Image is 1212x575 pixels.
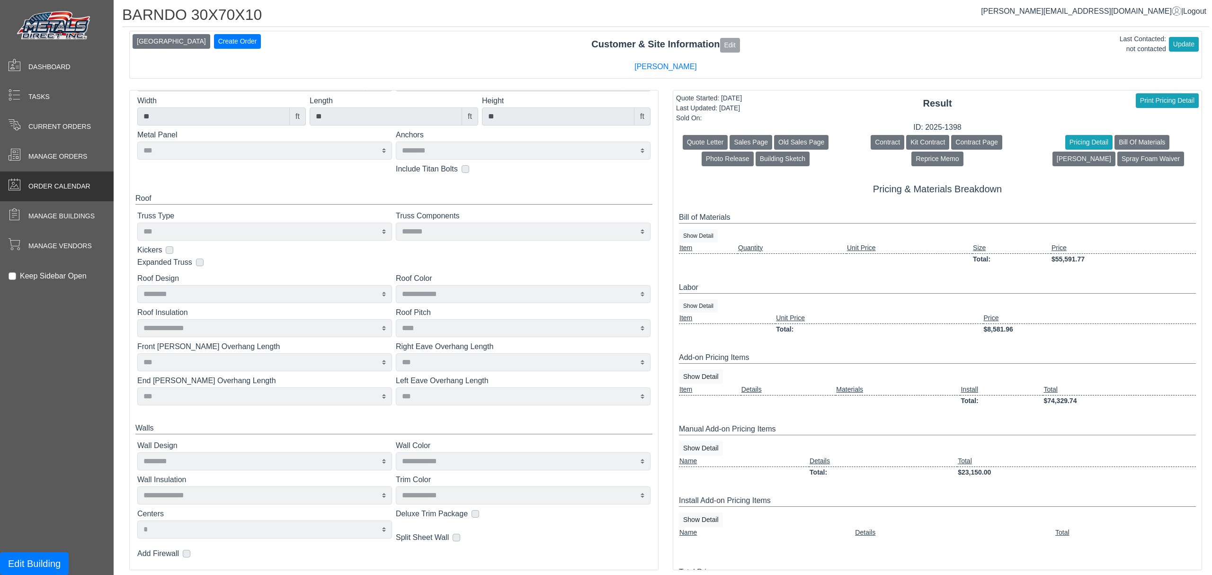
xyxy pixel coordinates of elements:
[679,229,718,243] button: Show Detail
[137,210,392,222] label: Truss Type
[679,369,723,384] button: Show Detail
[1055,527,1196,538] td: Total
[676,93,742,103] div: Quote Started: [DATE]
[981,7,1181,15] a: [PERSON_NAME][EMAIL_ADDRESS][DOMAIN_NAME]
[122,6,1209,27] h1: BARNDO 30X70X10
[396,210,651,222] label: Truss Components
[911,152,963,166] button: Reprice Memo
[137,440,392,451] label: Wall Design
[137,307,392,318] label: Roof Insulation
[137,129,392,141] label: Metal Panel
[972,253,1051,265] td: Total:
[906,135,949,150] button: Kit Contract
[775,323,983,335] td: Total:
[482,95,651,107] label: Height
[1051,253,1196,265] td: $55,591.77
[702,152,754,166] button: Photo Release
[137,548,179,559] label: Add Firewall
[855,527,1055,538] td: Details
[676,113,742,123] div: Sold On:
[774,135,829,150] button: Old Sales Page
[396,508,468,520] label: Deluxe Trim Package
[679,495,1196,507] div: Install Add-on Pricing Items
[679,282,1196,294] div: Labor
[137,95,306,107] label: Width
[137,375,392,386] label: End [PERSON_NAME] Overhang Length
[809,456,957,467] td: Details
[1043,395,1196,406] td: $74,329.74
[960,395,1043,406] td: Total:
[396,163,458,175] label: Include Titan Bolts
[214,34,261,49] button: Create Order
[1183,7,1206,15] span: Logout
[28,152,87,162] span: Manage Orders
[1052,152,1115,166] button: [PERSON_NAME]
[957,456,1196,467] td: Total
[679,441,723,456] button: Show Detail
[983,323,1196,335] td: $8,581.96
[741,384,836,395] td: Details
[679,183,1196,195] h5: Pricing & Materials Breakdown
[972,243,1051,254] td: Size
[396,440,651,451] label: Wall Color
[730,135,772,150] button: Sales Page
[679,299,718,313] button: Show Detail
[679,352,1196,364] div: Add-on Pricing Items
[28,241,92,251] span: Manage Vendors
[960,384,1043,395] td: Install
[720,38,740,53] button: Edit
[396,375,651,386] label: Left Eave Overhang Length
[137,341,392,352] label: Front [PERSON_NAME] Overhang Length
[634,63,697,71] a: [PERSON_NAME]
[396,273,651,284] label: Roof Color
[679,423,1196,435] div: Manual Add-on Pricing Items
[396,532,449,543] label: Split Sheet Wall
[673,122,1202,133] div: ID: 2025-1398
[1136,93,1199,108] button: Print Pricing Detail
[679,527,855,538] td: Name
[462,108,478,126] div: ft
[809,467,957,478] td: Total:
[673,96,1202,110] div: Result
[1169,37,1199,52] button: Update
[634,108,651,126] div: ft
[983,313,1196,324] td: Price
[137,508,392,520] label: Centers
[957,467,1196,478] td: $23,150.00
[756,152,810,166] button: Building Sketch
[1114,135,1169,150] button: Bill Of Materials
[1043,384,1196,395] td: Total
[836,384,960,395] td: Materials
[679,384,741,395] td: Item
[1065,135,1113,150] button: Pricing Detail
[679,456,809,467] td: Name
[20,270,87,282] label: Keep Sidebar Open
[951,135,1002,150] button: Contract Page
[775,313,983,324] td: Unit Price
[137,257,192,268] label: Expanded Truss
[310,95,478,107] label: Length
[135,422,652,434] div: Walls
[396,474,651,485] label: Trim Color
[289,108,306,126] div: ft
[396,129,651,141] label: Anchors
[28,122,91,132] span: Current Orders
[683,135,728,150] button: Quote Letter
[28,181,90,191] span: Order Calendar
[137,244,162,256] label: Kickers
[679,313,775,324] td: Item
[981,6,1206,17] div: |
[738,243,847,254] td: Quantity
[137,273,392,284] label: Roof Design
[871,135,904,150] button: Contract
[679,512,723,527] button: Show Detail
[135,193,652,205] div: Roof
[396,341,651,352] label: Right Eave Overhang Length
[28,62,71,72] span: Dashboard
[14,9,95,44] img: Metals Direct Inc Logo
[133,34,210,49] button: [GEOGRAPHIC_DATA]
[137,474,392,485] label: Wall Insulation
[396,307,651,318] label: Roof Pitch
[1117,152,1184,166] button: Spray Foam Waiver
